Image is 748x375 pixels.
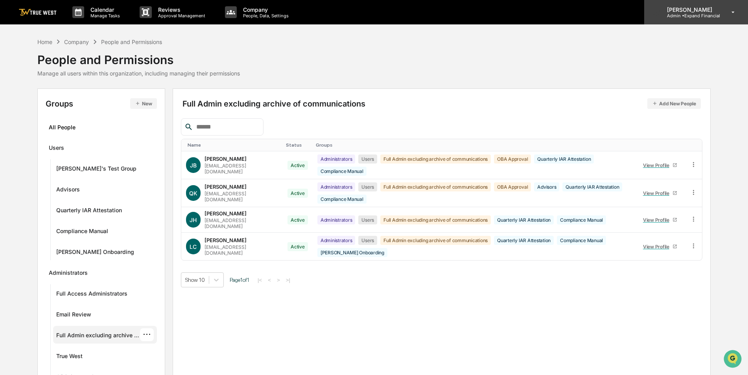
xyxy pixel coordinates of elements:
a: View Profile [639,214,680,226]
div: Users [358,182,377,191]
div: [PERSON_NAME] Onboarding [317,248,387,257]
a: Powered byPylon [55,133,95,139]
div: Toggle SortBy [316,142,632,148]
div: Compliance Manual [56,228,108,237]
div: Email Review [56,311,91,320]
div: Toggle SortBy [638,142,682,148]
span: LC [190,243,197,250]
div: Compliance Manual [317,195,367,204]
div: [PERSON_NAME] Onboarding [56,248,134,258]
button: |< [255,277,264,283]
a: 🔎Data Lookup [5,111,53,125]
p: Admin • Expand Financial [661,13,720,18]
div: Administrators [49,269,88,279]
button: Start new chat [134,63,143,72]
div: Users [49,144,64,154]
div: Start new chat [27,60,129,68]
div: 🔎 [8,115,14,121]
div: [PERSON_NAME] [205,184,247,190]
p: Approval Management [152,13,209,18]
div: Toggle SortBy [691,142,699,148]
div: Groups [46,98,157,109]
button: Add New People [647,98,701,109]
div: Full Admin excluding archive of communications [182,98,701,109]
p: Reviews [152,6,209,13]
div: OBA Approval [494,182,531,191]
p: Calendar [84,6,124,13]
div: Toggle SortBy [286,142,310,148]
div: Administrators [317,236,356,245]
span: Attestations [65,99,98,107]
div: Advisors [534,182,559,191]
p: People, Data, Settings [237,13,293,18]
span: QK [189,190,197,197]
a: View Profile [639,159,680,171]
div: Company [64,39,89,45]
div: Quarterly IAR Attestation [56,207,122,216]
img: logo [19,9,57,16]
div: True West [56,353,83,362]
div: Users [358,236,377,245]
div: Toggle SortBy [188,142,280,148]
div: Quarterly IAR Attestation [534,154,594,164]
div: Full Admin excluding archive of communications [380,182,491,191]
span: JH [190,217,197,223]
div: Home [37,39,52,45]
div: Full Admin excluding archive of communications [380,236,491,245]
div: [EMAIL_ADDRESS][DOMAIN_NAME] [205,244,278,256]
div: Full Admin excluding archive of communications [380,154,491,164]
div: All People [49,121,153,134]
div: View Profile [643,244,672,250]
div: View Profile [643,190,672,196]
div: Advisors [56,186,80,195]
div: [PERSON_NAME] [205,237,247,243]
button: New [130,98,157,109]
div: Administrators [317,154,356,164]
div: Active [287,215,308,224]
div: Active [287,242,308,251]
div: Users [358,215,377,224]
p: Company [237,6,293,13]
div: [EMAIL_ADDRESS][DOMAIN_NAME] [205,163,278,175]
div: [EMAIL_ADDRESS][DOMAIN_NAME] [205,191,278,202]
div: [EMAIL_ADDRESS][DOMAIN_NAME] [205,217,278,229]
div: Active [287,189,308,198]
div: We're available if you need us! [27,68,99,74]
p: Manage Tasks [84,13,124,18]
div: Users [358,154,377,164]
a: View Profile [639,187,680,199]
div: Administrators [317,182,356,191]
div: View Profile [643,162,672,168]
span: Preclearance [16,99,51,107]
div: Quarterly IAR Attestation [562,182,622,191]
span: JB [190,162,197,169]
a: View Profile [639,241,680,253]
div: Quarterly IAR Attestation [494,215,554,224]
iframe: Open customer support [723,349,744,370]
button: < [265,277,273,283]
div: [PERSON_NAME]'s Test Group [56,165,136,175]
div: [PERSON_NAME] [205,156,247,162]
div: Compliance Manual [317,167,367,176]
p: How can we help? [8,17,143,29]
div: 🗄️ [57,100,63,106]
div: 🖐️ [8,100,14,106]
span: Page 1 of 1 [230,277,249,283]
button: > [275,277,282,283]
div: Active [287,161,308,170]
div: OBA Approval [494,154,531,164]
div: Full Admin excluding archive of communications [56,332,140,341]
div: Manage all users within this organization, including managing their permissions [37,70,240,77]
button: >| [284,277,293,283]
div: Quarterly IAR Attestation [494,236,554,245]
div: View Profile [643,217,672,223]
span: Data Lookup [16,114,50,122]
div: People and Permissions [37,46,240,67]
p: [PERSON_NAME] [661,6,720,13]
img: 1746055101610-c473b297-6a78-478c-a979-82029cc54cd1 [8,60,22,74]
div: Compliance Manual [557,215,606,224]
div: People and Permissions [101,39,162,45]
div: Full Access Administrators [56,290,127,300]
